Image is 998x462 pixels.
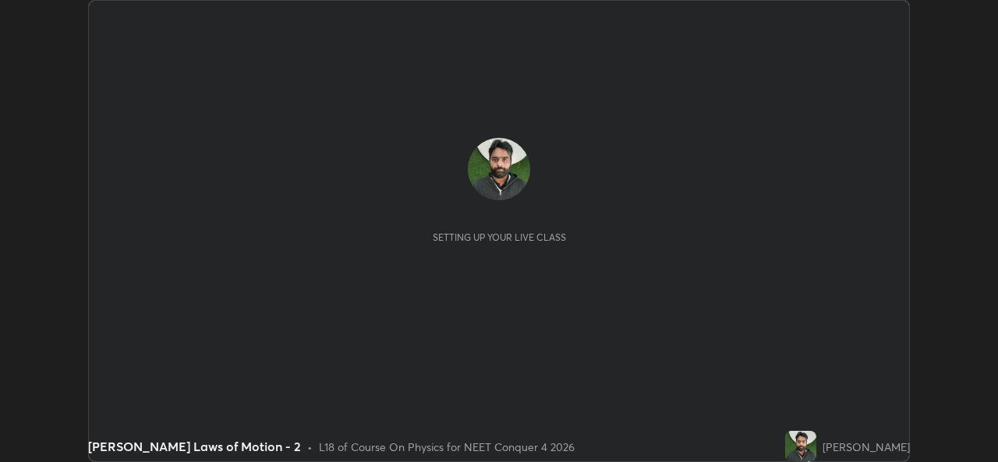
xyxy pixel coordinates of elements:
img: f126b9e1133842c0a7d50631c43ebeec.jpg [468,138,530,200]
div: L18 of Course On Physics for NEET Conquer 4 2026 [319,439,575,455]
div: [PERSON_NAME] Laws of Motion - 2 [88,437,301,456]
img: f126b9e1133842c0a7d50631c43ebeec.jpg [785,431,816,462]
div: • [307,439,313,455]
div: Setting up your live class [433,231,566,243]
div: [PERSON_NAME] [823,439,910,455]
